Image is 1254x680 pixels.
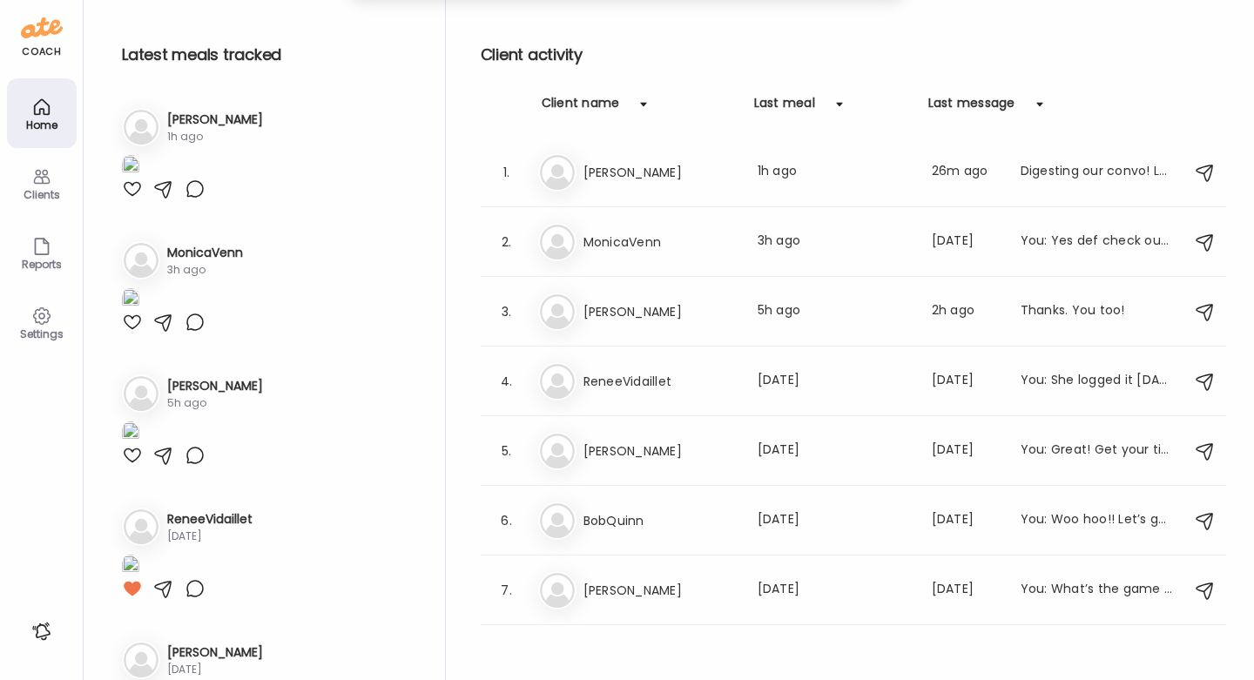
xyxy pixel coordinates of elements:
[583,301,737,322] h3: [PERSON_NAME]
[540,225,575,259] img: bg-avatar-default.svg
[122,42,417,68] h2: Latest meals tracked
[124,243,158,278] img: bg-avatar-default.svg
[167,244,243,262] h3: MonicaVenn
[583,232,737,252] h3: MonicaVenn
[932,580,1000,601] div: [DATE]
[540,294,575,329] img: bg-avatar-default.svg
[540,434,575,468] img: bg-avatar-default.svg
[932,441,1000,461] div: [DATE]
[932,510,1000,531] div: [DATE]
[122,155,139,178] img: images%2FEoOPI3IfIPPlHTrsnZ4ayXY6K1t1%2FnE46jEa1GZ7QI6jx9s4F%2FFElyiKZc6R2aQcO7Me6P_1080
[122,421,139,445] img: images%2FkN3J0EnTucPcgcajwcVFKyNy9JT2%2FFzB2YEEc5L2qzEe7kLOu%2FfnoGuMDGIeC0pKDcrvOE_1080
[10,189,73,200] div: Clients
[1021,580,1174,601] div: You: What’s the game plan for the weekend?
[540,503,575,538] img: bg-avatar-default.svg
[583,510,737,531] h3: BobQuinn
[496,162,517,183] div: 1.
[496,232,517,252] div: 2.
[583,580,737,601] h3: [PERSON_NAME]
[124,509,158,544] img: bg-avatar-default.svg
[583,371,737,392] h3: ReneeVidaillet
[21,14,63,42] img: ate
[758,301,911,322] div: 5h ago
[1021,162,1174,183] div: Digesting our convo! Lots to consider
[540,155,575,190] img: bg-avatar-default.svg
[1021,510,1174,531] div: You: Woo hoo!! Let’s goooo
[124,376,158,411] img: bg-avatar-default.svg
[167,510,253,529] h3: ReneeVidaillet
[758,441,911,461] div: [DATE]
[167,662,263,677] div: [DATE]
[10,328,73,340] div: Settings
[481,42,1226,68] h2: Client activity
[583,162,737,183] h3: [PERSON_NAME]
[583,441,737,461] h3: [PERSON_NAME]
[124,110,158,145] img: bg-avatar-default.svg
[932,162,1000,183] div: 26m ago
[932,232,1000,252] div: [DATE]
[542,94,620,122] div: Client name
[1021,301,1174,322] div: Thanks. You too!
[122,555,139,578] img: images%2F9UEzo6xkVZV8VpCFxWbUDDDbD4y1%2FI3f7CZ0vebM41LyqMvnm%2Frw7RHlGHILUcwTYLTM9o_1080
[10,259,73,270] div: Reports
[10,119,73,131] div: Home
[167,377,263,395] h3: [PERSON_NAME]
[496,301,517,322] div: 3.
[758,371,911,392] div: [DATE]
[496,510,517,531] div: 6.
[1021,232,1174,252] div: You: Yes def check out the options!
[167,111,263,129] h3: [PERSON_NAME]
[758,162,911,183] div: 1h ago
[167,529,253,544] div: [DATE]
[540,364,575,399] img: bg-avatar-default.svg
[167,643,263,662] h3: [PERSON_NAME]
[932,371,1000,392] div: [DATE]
[758,510,911,531] div: [DATE]
[496,441,517,461] div: 5.
[22,44,61,59] div: coach
[167,262,243,278] div: 3h ago
[928,94,1015,122] div: Last message
[496,371,517,392] div: 4.
[932,301,1000,322] div: 2h ago
[167,395,263,411] div: 5h ago
[167,129,263,145] div: 1h ago
[496,580,517,601] div: 7.
[1021,441,1174,461] div: You: Great! Get your ticket for the event too! I’m so excited
[754,94,815,122] div: Last meal
[122,288,139,312] img: images%2FA9fV1qCxqnU9KjZmsxGn3mK5KvF2%2FU6CDQoapoqMQZwXuEKOe%2F8S1is1PUXqvUp3Low75T_1080
[540,573,575,608] img: bg-avatar-default.svg
[758,580,911,601] div: [DATE]
[758,232,911,252] div: 3h ago
[1021,371,1174,392] div: You: She logged it [DATE]! Some good choices and also some with 2 servings carbs vs one and no gr...
[124,643,158,677] img: bg-avatar-default.svg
